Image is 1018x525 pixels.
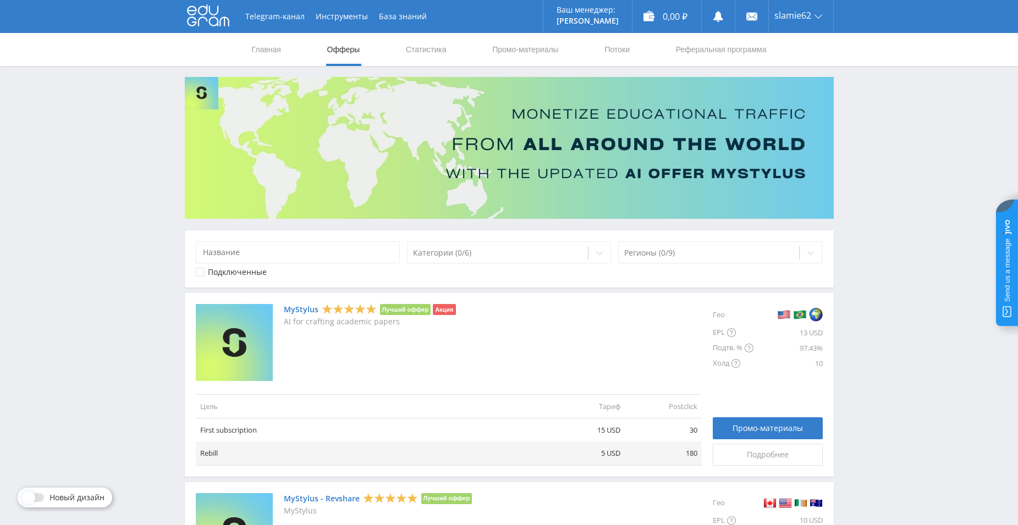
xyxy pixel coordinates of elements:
[284,494,360,503] a: MyStylus - Revshare
[405,33,448,66] a: Статистика
[548,394,625,418] td: Тариф
[322,303,377,315] div: 5 Stars
[774,11,811,20] span: slamie62
[713,325,753,340] div: EPL
[713,444,823,466] a: Подробнее
[753,325,823,340] div: 13 USD
[603,33,631,66] a: Потоки
[421,493,472,504] li: Лучший оффер
[713,356,753,371] div: Холд
[380,304,431,315] li: Лучший оффер
[753,340,823,356] div: 97.43%
[208,268,267,277] div: Подключенные
[284,506,472,515] p: MyStylus
[713,417,823,439] a: Промо-материалы
[753,356,823,371] div: 10
[548,418,625,442] td: 15 USD
[557,5,619,14] p: Ваш менеджер:
[491,33,559,66] a: Промо-материалы
[284,305,318,314] a: MyStylus
[625,441,702,465] td: 180
[196,304,273,381] img: MyStylus
[713,340,753,356] div: Подтв. %
[433,304,455,315] li: Акция
[548,441,625,465] td: 5 USD
[363,492,418,504] div: 5 Stars
[713,304,753,325] div: Гео
[747,450,789,459] span: Подробнее
[284,317,456,326] p: AI for crafting academic papers
[185,77,834,219] img: Banner
[733,424,803,433] span: Промо-материалы
[196,394,548,418] td: Цель
[557,16,619,25] p: [PERSON_NAME]
[196,418,548,442] td: First subscription
[49,493,104,502] span: Новый дизайн
[625,418,702,442] td: 30
[713,493,753,513] div: Гео
[625,394,702,418] td: Postclick
[196,441,548,465] td: Rebill
[251,33,282,66] a: Главная
[196,241,400,263] input: Название
[675,33,768,66] a: Реферальная программа
[326,33,361,66] a: Офферы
